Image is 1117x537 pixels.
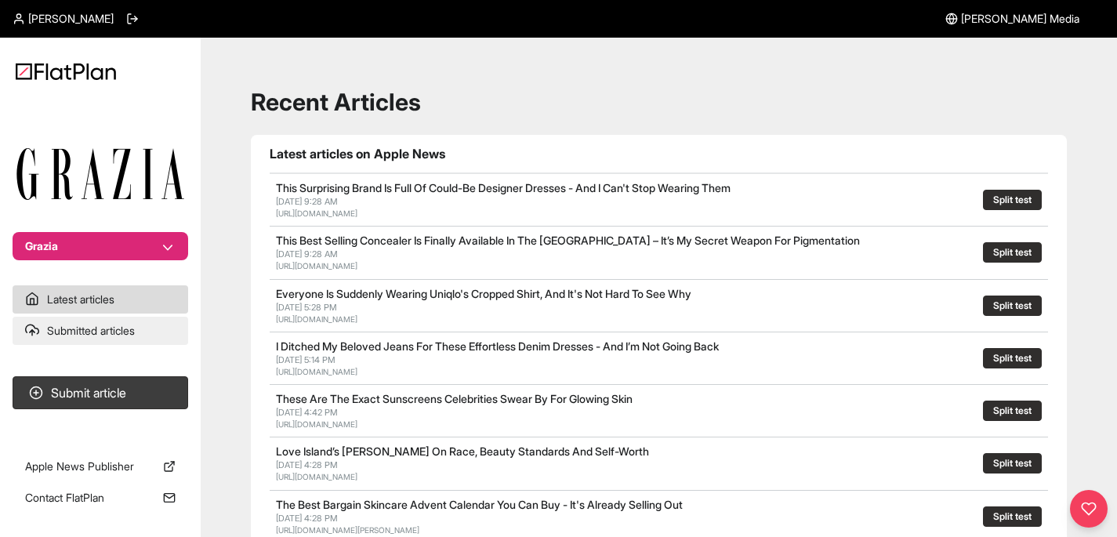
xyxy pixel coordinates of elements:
[270,144,1048,163] h1: Latest articles on Apple News
[13,285,188,314] a: Latest articles
[16,63,116,80] img: Logo
[276,314,357,324] a: [URL][DOMAIN_NAME]
[276,261,357,270] a: [URL][DOMAIN_NAME]
[276,498,683,511] a: The Best Bargain Skincare Advent Calendar You Can Buy - It's Already Selling Out
[276,302,337,313] span: [DATE] 5:28 PM
[28,11,114,27] span: [PERSON_NAME]
[983,401,1042,421] button: Split test
[276,209,357,218] a: [URL][DOMAIN_NAME]
[13,484,188,512] a: Contact FlatPlan
[276,513,338,524] span: [DATE] 4:28 PM
[276,444,649,458] a: Love Island’s [PERSON_NAME] On Race, Beauty Standards And Self-Worth
[276,196,338,207] span: [DATE] 9:28 AM
[13,376,188,409] button: Submit article
[983,190,1042,210] button: Split test
[276,525,419,535] a: [URL][DOMAIN_NAME][PERSON_NAME]
[276,407,338,418] span: [DATE] 4:42 PM
[276,354,335,365] span: [DATE] 5:14 PM
[276,181,731,194] a: This Surprising Brand Is Full Of Could-Be Designer Dresses - And I Can't Stop Wearing Them
[983,296,1042,316] button: Split test
[983,506,1042,527] button: Split test
[983,453,1042,474] button: Split test
[276,367,357,376] a: [URL][DOMAIN_NAME]
[16,147,185,201] img: Publication Logo
[276,459,338,470] span: [DATE] 4:28 PM
[13,317,188,345] a: Submitted articles
[13,452,188,481] a: Apple News Publisher
[276,419,357,429] a: [URL][DOMAIN_NAME]
[276,472,357,481] a: [URL][DOMAIN_NAME]
[13,11,114,27] a: [PERSON_NAME]
[276,392,633,405] a: These Are The Exact Sunscreens Celebrities Swear By For Glowing Skin
[251,88,1067,116] h1: Recent Articles
[983,348,1042,368] button: Split test
[276,249,338,259] span: [DATE] 9:28 AM
[13,232,188,260] button: Grazia
[276,287,691,300] a: Everyone Is Suddenly Wearing Uniqlo's Cropped Shirt, And It's Not Hard To See Why
[276,339,719,353] a: I Ditched My Beloved Jeans For These Effortless Denim Dresses - And I’m Not Going Back
[276,234,860,247] a: This Best Selling Concealer Is Finally Available In The [GEOGRAPHIC_DATA] – It’s My Secret Weapon...
[983,242,1042,263] button: Split test
[961,11,1079,27] span: [PERSON_NAME] Media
